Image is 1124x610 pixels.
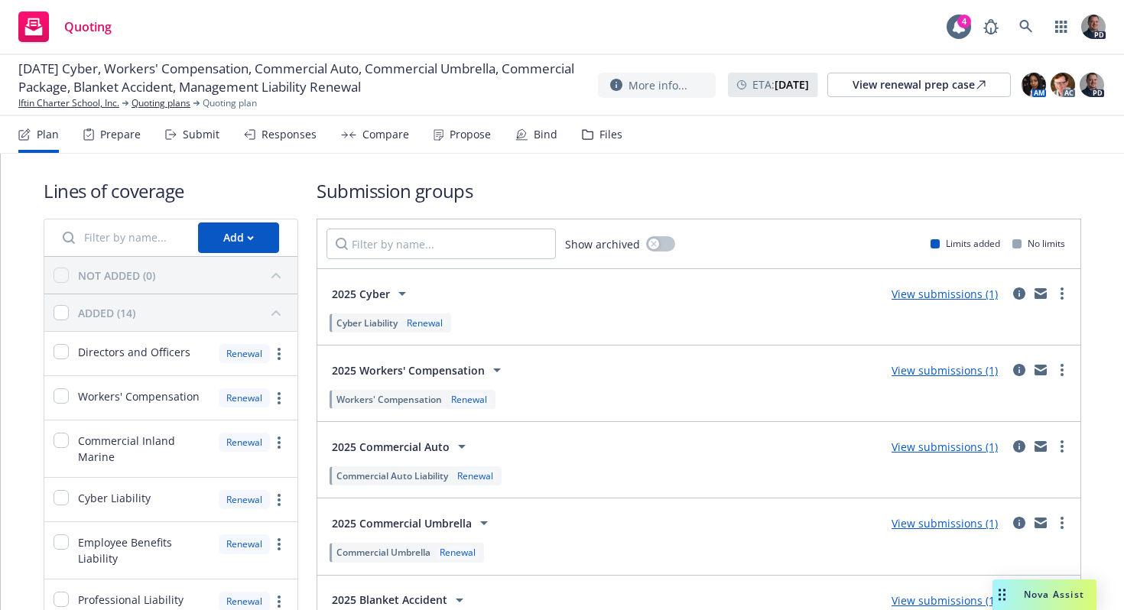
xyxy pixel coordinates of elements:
a: Quoting [12,5,118,48]
span: Workers' Compensation [336,393,442,406]
span: [DATE] Cyber, Workers' Compensation, Commercial Auto, Commercial Umbrella, Commercial Package, Bl... [18,60,586,96]
img: photo [1081,15,1106,39]
div: Compare [362,128,409,141]
a: circleInformation [1010,437,1028,456]
div: Renewal [219,344,270,363]
div: Limits added [931,237,1000,250]
h1: Submission groups [317,178,1081,203]
a: Iftin Charter School, Inc. [18,96,119,110]
a: more [270,433,288,452]
div: Renewal [454,469,496,482]
span: More info... [629,77,687,93]
a: circleInformation [1010,361,1028,379]
div: Renewal [219,388,270,407]
button: 2025 Workers' Compensation [326,355,512,385]
a: more [1053,514,1071,532]
span: ETA : [752,76,809,92]
a: more [270,491,288,509]
span: Quoting plan [203,96,257,110]
div: Bind [534,128,557,141]
span: Cyber Liability [78,490,151,506]
span: 2025 Commercial Auto [332,439,450,455]
button: Nova Assist [992,579,1096,610]
div: View renewal prep case [853,73,986,96]
button: 2025 Commercial Auto [326,431,476,462]
span: 2025 Blanket Accident [332,592,447,608]
span: Employee Benefits Liability [78,534,210,566]
div: Renewal [404,316,446,329]
a: View submissions (1) [892,440,998,454]
span: Show archived [565,236,640,252]
span: Workers' Compensation [78,388,200,404]
span: 2025 Commercial Umbrella [332,515,472,531]
a: more [1053,361,1071,379]
a: Quoting plans [132,96,190,110]
a: circleInformation [1010,284,1028,303]
div: Renewal [219,490,270,509]
div: Drag to move [992,579,1012,610]
div: Propose [450,128,491,141]
span: 2025 Cyber [332,286,390,302]
a: Search [1011,11,1041,42]
a: View submissions (1) [892,363,998,378]
div: Plan [37,128,59,141]
img: photo [1080,73,1104,97]
strong: [DATE] [775,77,809,92]
span: Commercial Inland Marine [78,433,210,465]
button: Add [198,222,279,253]
div: Renewal [437,546,479,559]
a: View submissions (1) [892,593,998,608]
button: ADDED (14) [78,300,288,325]
button: NOT ADDED (0) [78,263,288,287]
div: Renewal [219,534,270,553]
div: Responses [262,128,317,141]
button: 2025 Commercial Umbrella [326,508,499,538]
span: Quoting [64,21,112,33]
span: Directors and Officers [78,344,190,360]
a: mail [1031,437,1050,456]
input: Filter by name... [54,222,189,253]
a: more [1053,284,1071,303]
a: mail [1031,361,1050,379]
div: NOT ADDED (0) [78,268,155,284]
a: Report a Bug [976,11,1006,42]
div: Files [599,128,622,141]
div: ADDED (14) [78,305,135,321]
a: mail [1031,514,1050,532]
span: Cyber Liability [336,316,398,329]
button: More info... [598,73,716,98]
button: 2025 Cyber [326,278,417,309]
a: Switch app [1046,11,1077,42]
h1: Lines of coverage [44,178,298,203]
div: Renewal [448,393,490,406]
a: View submissions (1) [892,516,998,531]
a: more [270,345,288,363]
a: more [270,389,288,407]
a: circleInformation [1010,514,1028,532]
a: View submissions (1) [892,287,998,301]
div: Prepare [100,128,141,141]
img: photo [1022,73,1046,97]
div: 4 [957,15,971,28]
a: mail [1031,284,1050,303]
div: Submit [183,128,219,141]
a: more [270,535,288,553]
div: No limits [1012,237,1065,250]
span: Professional Liability [78,592,184,608]
a: more [1053,437,1071,456]
span: Commercial Umbrella [336,546,430,559]
img: photo [1051,73,1075,97]
div: Renewal [219,433,270,452]
a: View renewal prep case [827,73,1011,97]
input: Filter by name... [326,229,556,259]
div: Add [223,223,254,252]
span: 2025 Workers' Compensation [332,362,485,378]
span: Commercial Auto Liability [336,469,448,482]
span: Nova Assist [1024,588,1084,601]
